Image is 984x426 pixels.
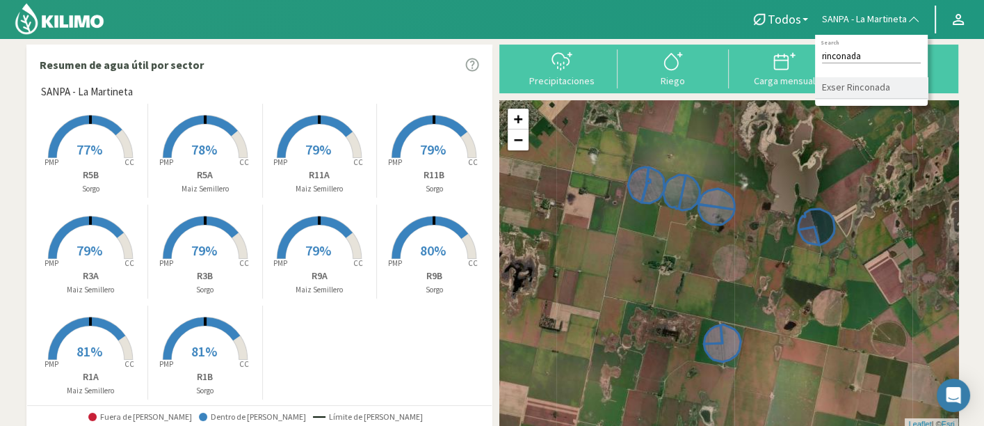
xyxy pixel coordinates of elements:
p: Maiz Semillero [263,183,377,195]
tspan: CC [125,258,135,268]
div: Open Intercom Messenger [937,379,970,412]
tspan: PMP [159,359,173,369]
span: 79% [420,141,446,158]
tspan: CC [469,157,478,167]
tspan: CC [239,258,249,268]
tspan: PMP [159,258,173,268]
p: Sorgo [377,183,492,195]
span: 80% [420,242,446,259]
span: Fuera de [PERSON_NAME] [88,412,192,422]
p: R11B [377,168,492,182]
tspan: PMP [273,258,287,268]
span: Límite de [PERSON_NAME] [313,412,423,422]
tspan: CC [239,157,249,167]
tspan: PMP [388,258,402,268]
span: SANPA - La Martineta [41,84,133,100]
button: Carga mensual [729,49,840,86]
span: 79% [76,242,102,259]
p: Maiz Semillero [34,385,148,397]
p: Sorgo [34,183,148,195]
p: R5B [34,168,148,182]
tspan: PMP [159,157,173,167]
tspan: PMP [273,157,287,167]
p: Sorgo [148,284,262,296]
button: Riego [618,49,729,86]
span: SANPA - La Martineta [822,13,907,26]
p: R11A [263,168,377,182]
span: 81% [76,342,102,360]
span: 79% [305,141,331,158]
tspan: PMP [45,157,58,167]
p: Sorgo [148,385,262,397]
button: Precipitaciones [506,49,618,86]
p: R3A [34,269,148,283]
p: R5A [148,168,262,182]
tspan: CC [469,258,478,268]
tspan: PMP [45,359,58,369]
p: R3B [148,269,262,283]
tspan: PMP [45,258,58,268]
span: Dentro de [PERSON_NAME] [199,412,306,422]
tspan: CC [125,157,135,167]
div: Carga mensual [733,76,836,86]
tspan: CC [354,157,364,167]
tspan: PMP [388,157,402,167]
span: 79% [191,242,217,259]
p: Resumen de agua útil por sector [40,56,204,73]
span: 81% [191,342,217,360]
tspan: CC [125,359,135,369]
tspan: CC [239,359,249,369]
p: Maiz Semillero [148,183,262,195]
p: R9B [377,269,492,283]
li: Exser Rinconada [815,77,928,99]
p: R1A [34,370,148,384]
p: R9A [263,269,377,283]
button: SANPA - La Martineta [815,4,928,35]
a: Zoom in [508,109,529,129]
div: Precipitaciones [510,76,613,86]
p: Sorgo [377,284,492,296]
p: R1B [148,370,262,384]
p: Maiz Semillero [34,284,148,296]
span: Todos [768,12,801,26]
a: Zoom out [508,129,529,150]
span: 78% [191,141,217,158]
span: 77% [76,141,102,158]
div: Riego [622,76,725,86]
span: 79% [305,242,331,259]
img: Kilimo [14,2,105,35]
tspan: CC [354,258,364,268]
p: Maiz Semillero [263,284,377,296]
